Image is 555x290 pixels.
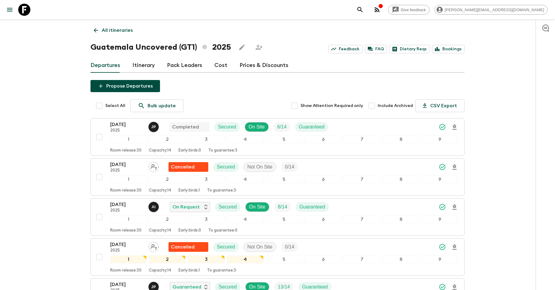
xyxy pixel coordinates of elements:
div: 7 [344,135,380,143]
p: Completed [172,123,199,131]
p: On Site [249,123,265,131]
p: Secured [217,243,235,251]
div: Flash Pack cancellation [169,242,208,252]
p: Not On Site [247,163,273,171]
p: 8 / 14 [278,203,287,211]
div: Trip Fill [274,202,291,212]
div: Trip Fill [281,162,298,172]
p: 0 / 14 [285,163,294,171]
div: 3 [188,215,224,223]
div: 2 [149,135,186,143]
p: To guarantee: 3 [208,148,237,153]
button: search adventures [354,4,366,16]
div: On Site [245,122,269,132]
div: 6 [305,175,341,183]
div: Not On Site [243,242,277,252]
div: 7 [344,255,380,263]
div: 9 [422,215,458,223]
button: [DATE]2025Assign pack leaderFlash Pack cancellationSecuredNot On SiteTrip Fill123456789Room relea... [90,158,465,196]
a: Cost [214,58,227,73]
div: 7 [344,215,380,223]
a: FAQ [365,45,387,53]
button: AI [148,202,160,212]
div: Trip Fill [274,122,290,132]
div: Not On Site [243,162,277,172]
svg: Synced Successfully [439,163,446,171]
p: [DATE] [110,201,144,208]
a: Itinerary [132,58,155,73]
div: 3 [188,175,224,183]
p: Secured [217,163,235,171]
p: Early birds: 0 [179,148,201,153]
p: Room release: 30 [110,148,141,153]
p: On Request [172,203,200,211]
p: [DATE] [110,281,144,288]
span: Include Archived [378,103,413,109]
div: Flash Pack cancellation [169,162,208,172]
span: Share this itinerary [253,41,265,53]
a: Bookings [432,45,465,53]
p: [DATE] [110,161,144,168]
div: 5 [266,215,302,223]
p: 6 / 14 [277,123,287,131]
p: J P [151,285,156,289]
p: Cancelled [171,243,195,251]
div: 3 [188,135,224,143]
p: 2025 [110,128,144,133]
a: Departures [90,58,120,73]
p: Room release: 30 [110,228,141,233]
div: Secured [213,242,239,252]
div: 6 [305,135,341,143]
svg: Synced Successfully [439,203,446,211]
p: 2025 [110,208,144,213]
div: Trip Fill [281,242,298,252]
p: A I [152,205,155,209]
p: On Site [249,203,265,211]
p: Not On Site [247,243,273,251]
p: Cancelled [171,163,195,171]
div: 2 [149,215,186,223]
div: Secured [215,202,240,212]
svg: Download Onboarding [451,204,458,211]
button: Propose Departures [90,80,160,92]
div: 1 [110,135,147,143]
div: [PERSON_NAME][EMAIL_ADDRESS][DOMAIN_NAME] [434,5,548,15]
p: Guaranteed [299,123,325,131]
div: 9 [422,135,458,143]
div: 4 [227,135,264,143]
div: 1 [110,255,147,263]
button: [DATE]2025Julio PosadasCompletedSecuredOn SiteTrip FillGuaranteed123456789Room release:30Capacity... [90,118,465,156]
p: Capacity: 14 [149,188,171,193]
span: Julio Posadas [148,284,160,288]
span: Alvaro Ixtetela [148,204,160,208]
a: Pack Leaders [167,58,202,73]
svg: Download Onboarding [451,124,458,131]
svg: Download Onboarding [451,164,458,171]
p: 0 / 14 [285,243,294,251]
button: [DATE]2025Assign pack leaderFlash Pack cancellationSecuredNot On SiteTrip Fill123456789Room relea... [90,238,465,276]
button: menu [4,4,16,16]
p: Early birds: 1 [179,188,200,193]
p: To guarantee: 3 [207,268,236,273]
p: Room release: 30 [110,268,141,273]
p: Guaranteed [299,203,325,211]
div: 6 [305,215,341,223]
div: 4 [227,215,264,223]
h1: Guatemala Uncovered (GT1) 2025 [90,41,231,53]
p: Capacity: 14 [149,228,171,233]
svg: Synced Successfully [439,123,446,131]
p: [DATE] [110,241,144,248]
p: 2025 [110,248,144,253]
span: Assign pack leader [148,164,159,168]
p: All itineraries [102,27,133,34]
a: Give feedback [388,5,430,15]
div: 5 [266,175,302,183]
svg: Synced Successfully [439,243,446,251]
div: Secured [214,122,240,132]
span: Assign pack leader [148,244,159,248]
p: [DATE] [110,121,144,128]
p: Room release: 30 [110,188,141,193]
button: Edit this itinerary [236,41,248,53]
div: 6 [305,255,341,263]
div: 2 [149,255,186,263]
